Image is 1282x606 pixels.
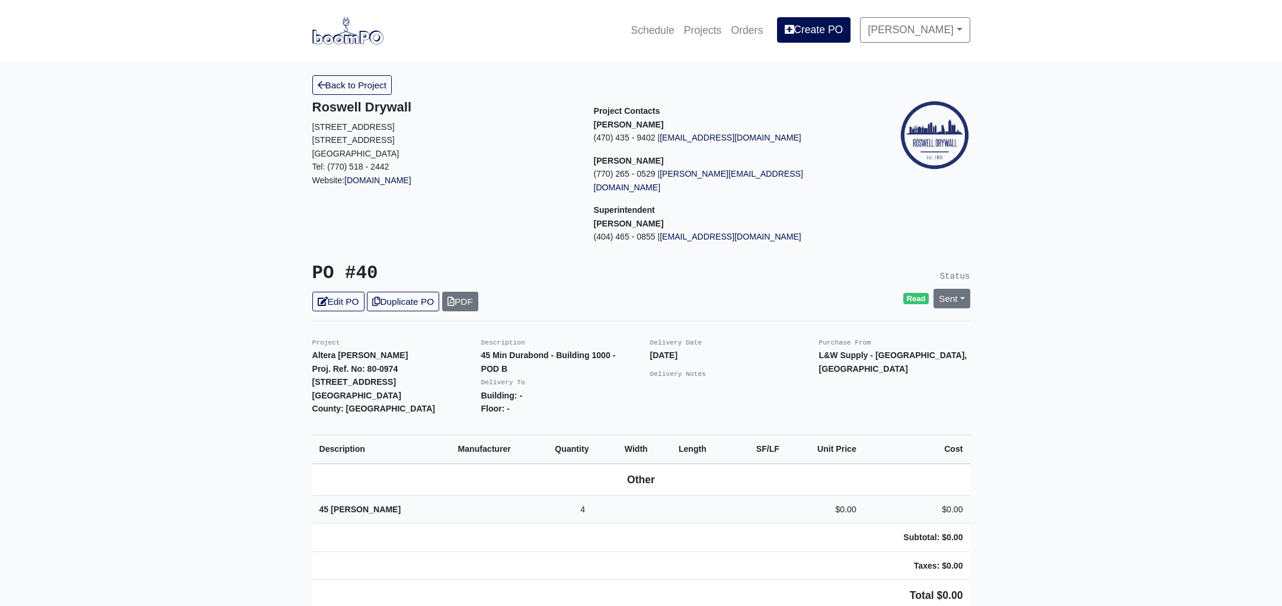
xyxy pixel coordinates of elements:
a: Duplicate PO [367,292,439,311]
a: [EMAIL_ADDRESS][DOMAIN_NAME] [660,133,801,142]
strong: Building: - [481,391,523,400]
th: SF/LF [733,435,787,463]
td: $0.00 [787,495,864,524]
small: Project [312,339,340,346]
img: boomPO [312,17,383,44]
a: Schedule [626,17,679,43]
small: Delivery Notes [650,371,706,378]
strong: Proj. Ref. No: 80-0974 [312,364,398,374]
strong: Altera [PERSON_NAME] [312,350,408,360]
strong: County: [GEOGRAPHIC_DATA] [312,404,436,413]
p: [GEOGRAPHIC_DATA] [312,147,576,161]
div: Website: [312,100,576,187]
th: Length [672,435,733,463]
strong: [DATE] [650,350,678,360]
small: Status [940,272,970,281]
a: Create PO [777,17,851,42]
p: (770) 265 - 0529 | [594,167,858,194]
td: $0.00 [864,495,970,524]
small: Delivery Date [650,339,702,346]
th: Manufacturer [451,435,548,463]
p: L&W Supply - [GEOGRAPHIC_DATA], [GEOGRAPHIC_DATA] [819,349,970,375]
a: Back to Project [312,75,392,95]
h3: PO #40 [312,263,632,285]
td: 4 [548,495,617,524]
strong: [PERSON_NAME] [594,219,664,228]
span: Read [903,293,929,305]
a: Projects [679,17,727,43]
strong: 45 [PERSON_NAME] [319,505,401,514]
a: Sent [933,289,970,308]
p: [STREET_ADDRESS] [312,120,576,134]
a: [PERSON_NAME][EMAIL_ADDRESS][DOMAIN_NAME] [594,169,803,192]
h5: Roswell Drywall [312,100,576,115]
strong: 45 Min Durabond - Building 1000 - POD B [481,350,616,374]
p: Tel: (770) 518 - 2442 [312,160,576,174]
small: Purchase From [819,339,871,346]
strong: Floor: - [481,404,510,413]
a: Edit PO [312,292,365,311]
td: Subtotal: $0.00 [864,524,970,552]
th: Quantity [548,435,617,463]
small: Description [481,339,525,346]
small: Delivery To [481,379,525,386]
a: Orders [726,17,768,43]
strong: [STREET_ADDRESS] [312,377,397,387]
th: Description [312,435,451,463]
strong: [PERSON_NAME] [594,120,664,129]
a: [DOMAIN_NAME] [344,176,411,185]
p: (404) 465 - 0855 | [594,230,858,244]
p: (470) 435 - 9402 | [594,131,858,145]
strong: [PERSON_NAME] [594,156,664,165]
td: Taxes: $0.00 [864,551,970,580]
th: Width [618,435,672,463]
th: Unit Price [787,435,864,463]
span: Superintendent [594,205,655,215]
strong: [GEOGRAPHIC_DATA] [312,391,401,400]
th: Cost [864,435,970,463]
p: [STREET_ADDRESS] [312,133,576,147]
b: Other [627,474,655,486]
span: Project Contacts [594,106,660,116]
a: PDF [442,292,478,311]
a: [PERSON_NAME] [860,17,970,42]
a: [EMAIL_ADDRESS][DOMAIN_NAME] [660,232,801,241]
